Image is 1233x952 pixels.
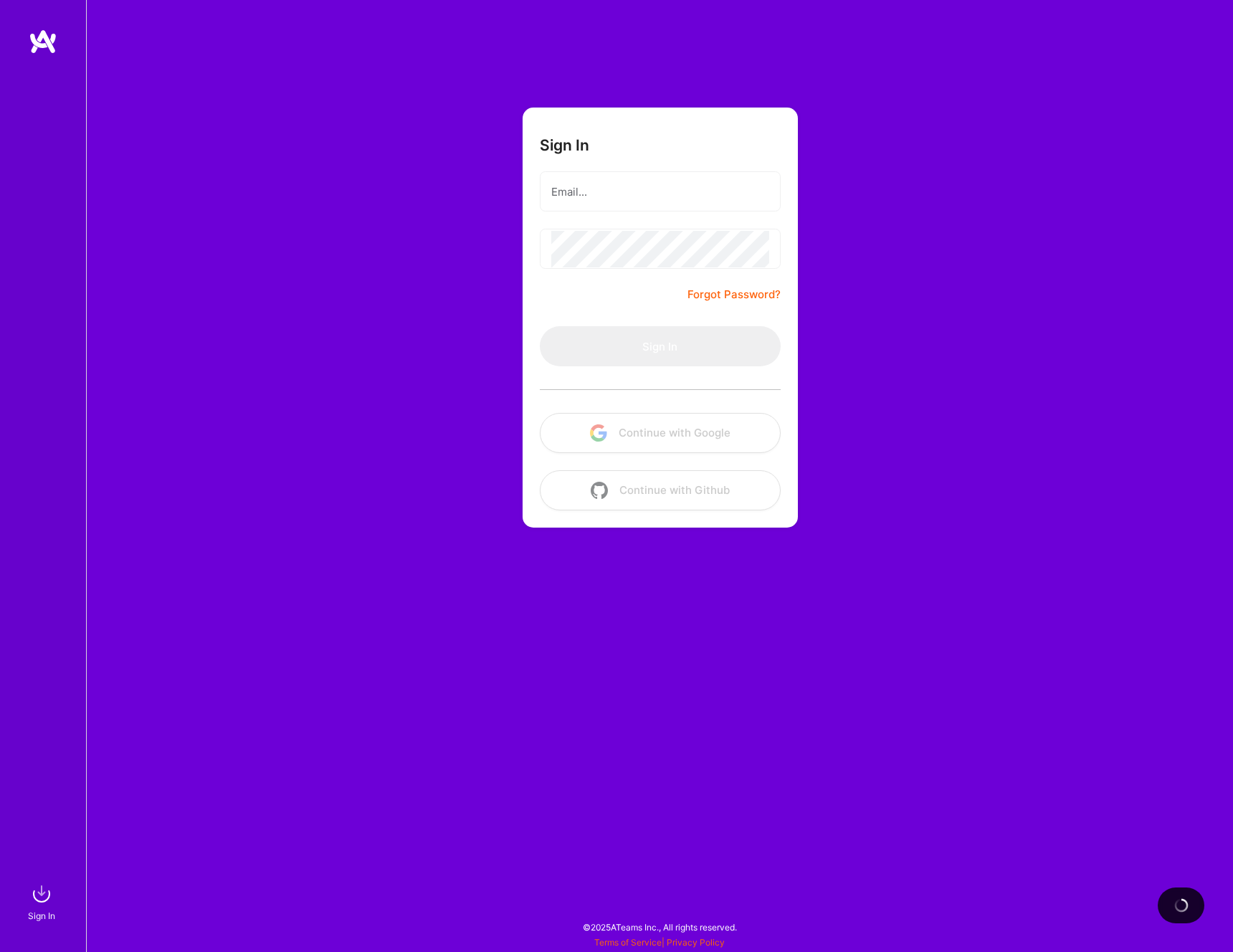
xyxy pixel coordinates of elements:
[540,413,781,453] button: Continue with Google
[594,937,725,948] span: |
[667,937,725,948] a: Privacy Policy
[687,286,781,303] a: Forgot Password?
[540,136,589,154] h3: Sign In
[1174,898,1189,913] img: loading
[551,173,769,210] input: Email...
[540,470,781,510] button: Continue with Github
[29,29,57,54] img: logo
[28,908,55,923] div: Sign In
[591,482,608,499] img: icon
[540,326,781,366] button: Sign In
[86,909,1233,945] div: © 2025 ATeams Inc., All rights reserved.
[594,937,662,948] a: Terms of Service
[27,880,56,908] img: sign in
[590,424,607,442] img: icon
[30,880,56,923] a: sign inSign In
